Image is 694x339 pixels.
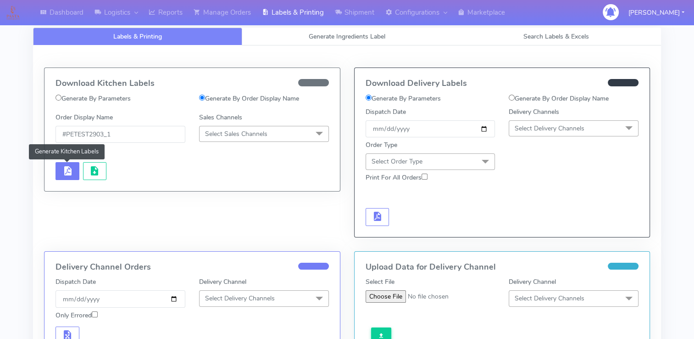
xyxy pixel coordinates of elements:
[366,95,372,101] input: Generate By Parameters
[422,174,428,180] input: Print For All Orders
[509,94,609,103] label: Generate By Order Display Name
[509,277,556,287] label: Delivery Channel
[205,130,267,138] span: Select Sales Channels
[509,95,515,101] input: Generate By Order Display Name
[366,107,406,117] label: Dispatch Date
[366,173,428,182] label: Print For All Orders
[515,124,584,133] span: Select Delivery Channels
[366,94,441,103] label: Generate By Parameters
[56,311,98,320] label: Only Errored
[56,263,329,272] h4: Delivery Channel Orders
[199,113,242,122] label: Sales Channels
[56,79,329,88] h4: Download Kitchen Labels
[56,95,61,101] input: Generate By Parameters
[199,95,205,101] input: Generate By Order Display Name
[56,94,131,103] label: Generate By Parameters
[199,94,299,103] label: Generate By Order Display Name
[113,32,162,41] span: Labels & Printing
[92,311,98,317] input: Only Errored
[366,277,394,287] label: Select File
[199,277,246,287] label: Delivery Channel
[33,28,661,45] ul: Tabs
[56,277,96,287] label: Dispatch Date
[523,32,589,41] span: Search Labels & Excels
[309,32,385,41] span: Generate Ingredients Label
[372,157,422,166] span: Select Order Type
[366,79,639,88] h4: Download Delivery Labels
[56,113,113,122] label: Order Display Name
[366,263,639,272] h4: Upload Data for Delivery Channel
[205,294,275,303] span: Select Delivery Channels
[515,294,584,303] span: Select Delivery Channels
[622,3,691,22] button: [PERSON_NAME]
[366,140,397,150] label: Order Type
[509,107,559,117] label: Delivery Channels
